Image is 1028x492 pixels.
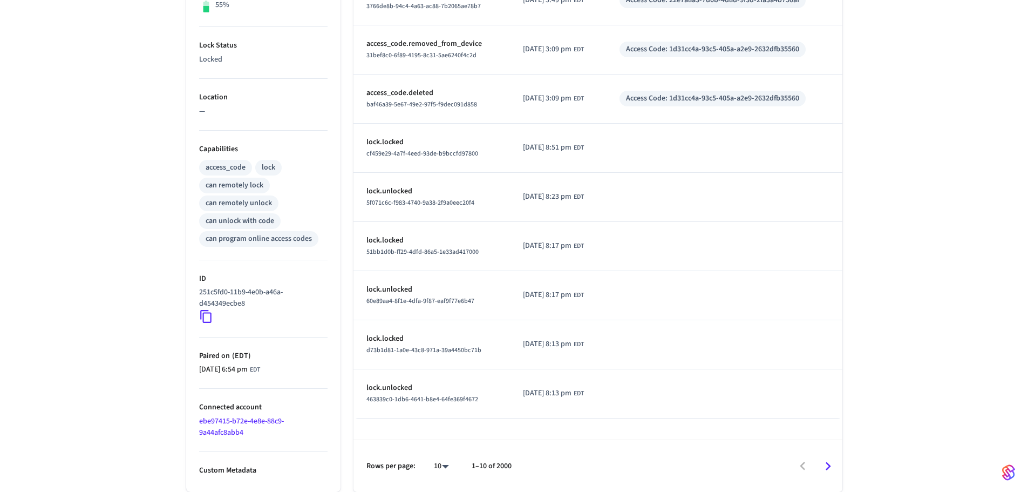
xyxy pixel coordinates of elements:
[626,93,799,104] div: Access Code: 1d31cc4a-93c5-405a-a2e9-2632dfb35560
[366,296,474,306] span: 60e89aa4-8f1e-4dfa-9f87-eaf9f77e6b47
[199,92,328,103] p: Location
[815,454,841,479] button: Go to next page
[523,93,571,104] span: [DATE] 3:09 pm
[523,388,584,399] div: America/New_York
[199,273,328,285] p: ID
[523,44,584,55] div: America/New_York
[366,137,498,148] p: lock.locked
[366,186,498,197] p: lock.unlocked
[199,106,328,117] p: —
[523,93,584,104] div: America/New_York
[366,247,479,257] span: 51bb1d0b-ff29-4dfd-86a5-1e33ad417000
[574,45,584,55] span: EDT
[206,198,272,209] div: can remotely unlock
[574,291,584,300] span: EDT
[199,416,284,438] a: ebe97415-b72e-4e8e-88c9-9a44afc8abb4
[199,402,328,413] p: Connected account
[206,180,263,191] div: can remotely lock
[366,382,498,394] p: lock.unlocked
[366,100,477,109] span: baf46a39-5e67-49e2-97f5-f9dec091d858
[366,87,498,99] p: access_code.deleted
[199,287,323,309] p: 251c5fd0-11b9-4e0b-a46a-d454349ecbe8
[523,142,584,153] div: America/New_York
[366,333,498,345] p: lock.locked
[472,461,512,472] p: 1–10 of 2000
[523,339,584,350] div: America/New_York
[250,365,260,375] span: EDT
[523,240,571,252] span: [DATE] 8:17 pm
[230,351,251,361] span: ( EDT )
[199,54,328,65] p: Locked
[366,461,416,472] p: Rows per page:
[428,459,454,474] div: 10
[523,191,584,203] div: America/New_York
[206,233,312,245] div: can program online access codes
[366,38,498,50] p: access_code.removed_from_device
[366,284,498,295] p: lock.unlocked
[262,162,275,173] div: lock
[199,364,248,375] span: [DATE] 6:54 pm
[574,389,584,399] span: EDT
[523,44,571,55] span: [DATE] 3:09 pm
[206,162,246,173] div: access_code
[574,192,584,202] span: EDT
[574,143,584,153] span: EDT
[366,2,481,11] span: 3766de8b-94c4-4a63-ac88-7b2065ae78b7
[199,351,328,362] p: Paired on
[1002,464,1015,481] img: SeamLogoGradient.69752ec5.svg
[574,241,584,251] span: EDT
[366,235,498,246] p: lock.locked
[366,346,481,355] span: d73b1d81-1a0e-43c8-971a-39a4450bc71b
[199,144,328,155] p: Capabilities
[574,340,584,349] span: EDT
[199,40,328,51] p: Lock Status
[523,289,584,301] div: America/New_York
[523,240,584,252] div: America/New_York
[366,51,476,60] span: 31bef8c0-6f89-4195-8c31-5ae6240f4c2d
[523,388,571,399] span: [DATE] 8:13 pm
[523,339,571,350] span: [DATE] 8:13 pm
[199,364,260,375] div: America/New_York
[626,44,799,55] div: Access Code: 1d31cc4a-93c5-405a-a2e9-2632dfb35560
[523,289,571,301] span: [DATE] 8:17 pm
[366,395,478,404] span: 463839c0-1db6-4641-b8e4-64fe369f4672
[366,198,474,207] span: 5f071c6c-f983-4740-9a38-2f9a0eec20f4
[574,94,584,104] span: EDT
[523,142,571,153] span: [DATE] 8:51 pm
[199,465,328,476] p: Custom Metadata
[366,149,478,158] span: cf459e29-4a7f-4eed-93de-b9bccfd97800
[523,191,571,203] span: [DATE] 8:23 pm
[206,215,274,227] div: can unlock with code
